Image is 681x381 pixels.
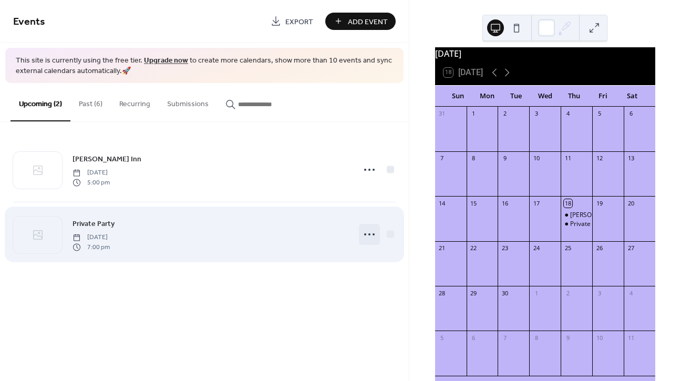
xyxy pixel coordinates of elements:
[73,219,115,230] span: Private Party
[73,242,110,252] span: 7:00 pm
[618,86,647,107] div: Sat
[627,244,635,252] div: 27
[348,16,388,27] span: Add Event
[438,199,446,207] div: 14
[595,155,603,162] div: 12
[564,155,572,162] div: 11
[532,155,540,162] div: 10
[561,211,592,220] div: Nick Stoner Inn
[70,83,111,120] button: Past (6)
[595,289,603,297] div: 3
[73,218,115,230] a: Private Party
[564,110,572,118] div: 4
[470,110,478,118] div: 1
[564,199,572,207] div: 18
[531,86,560,107] div: Wed
[501,334,509,342] div: 7
[570,211,630,220] div: [PERSON_NAME] Inn
[564,289,572,297] div: 2
[589,86,617,107] div: Fri
[627,110,635,118] div: 6
[470,244,478,252] div: 22
[627,334,635,342] div: 11
[501,155,509,162] div: 9
[470,289,478,297] div: 29
[438,110,446,118] div: 31
[470,334,478,342] div: 6
[285,16,313,27] span: Export
[472,86,501,107] div: Mon
[159,83,217,120] button: Submissions
[627,199,635,207] div: 20
[438,289,446,297] div: 28
[564,244,572,252] div: 25
[595,244,603,252] div: 26
[532,199,540,207] div: 17
[73,168,110,178] span: [DATE]
[627,289,635,297] div: 4
[263,13,321,30] a: Export
[470,199,478,207] div: 15
[532,289,540,297] div: 1
[627,155,635,162] div: 13
[16,56,393,76] span: This site is currently using the free tier. to create more calendars, show more than 10 events an...
[564,334,572,342] div: 9
[73,153,141,165] a: [PERSON_NAME] Inn
[501,110,509,118] div: 2
[325,13,396,30] button: Add Event
[438,334,446,342] div: 5
[501,86,530,107] div: Tue
[532,334,540,342] div: 8
[560,86,589,107] div: Thu
[73,154,141,165] span: [PERSON_NAME] Inn
[443,86,472,107] div: Sun
[532,244,540,252] div: 24
[470,155,478,162] div: 8
[144,54,188,68] a: Upgrade now
[13,12,45,32] span: Events
[438,244,446,252] div: 21
[438,155,446,162] div: 7
[595,334,603,342] div: 10
[561,220,592,229] div: Private Party
[595,110,603,118] div: 5
[501,244,509,252] div: 23
[501,199,509,207] div: 16
[73,178,110,187] span: 5:00 pm
[111,83,159,120] button: Recurring
[501,289,509,297] div: 30
[435,47,655,60] div: [DATE]
[570,220,607,229] div: Private Party
[595,199,603,207] div: 19
[73,233,110,242] span: [DATE]
[532,110,540,118] div: 3
[11,83,70,121] button: Upcoming (2)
